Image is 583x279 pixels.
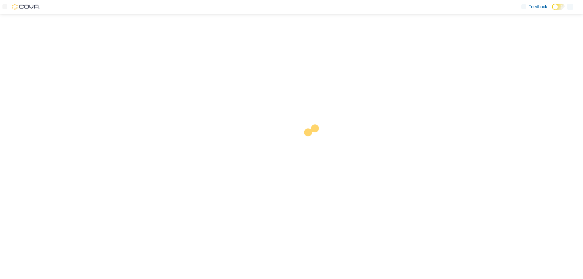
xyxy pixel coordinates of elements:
img: Cova [12,4,39,10]
span: Feedback [529,4,547,10]
a: Feedback [519,1,550,13]
input: Dark Mode [552,4,565,10]
img: cova-loader [291,120,337,165]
